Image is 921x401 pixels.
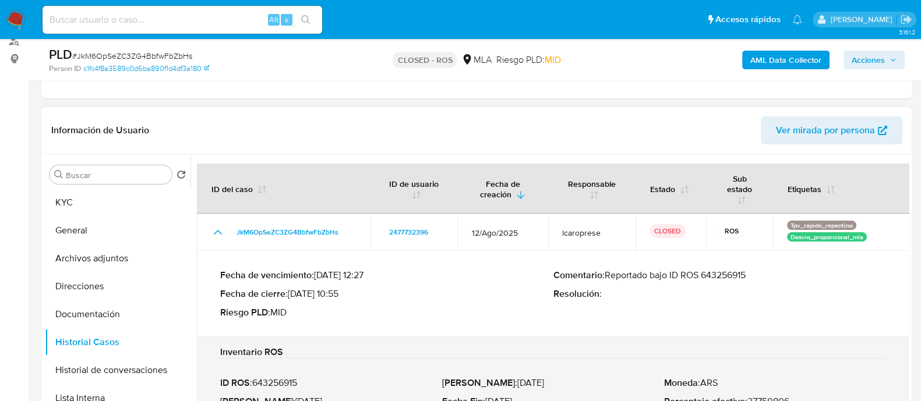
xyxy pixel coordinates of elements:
span: # JkM6OpSeZC3ZG4BbfwFbZbHs [72,50,192,62]
button: Direcciones [45,272,190,300]
b: Person ID [49,63,81,74]
span: MID [544,53,560,66]
input: Buscar usuario o caso... [43,12,322,27]
p: milagros.cisterna@mercadolibre.com [830,14,896,25]
p: CLOSED - ROS [393,52,457,68]
b: PLD [49,45,72,63]
button: Volver al orden por defecto [177,170,186,183]
button: Historial Casos [45,328,190,356]
span: Alt [269,14,278,25]
button: KYC [45,189,190,217]
button: search-icon [294,12,317,28]
a: Salir [900,13,912,26]
a: c1fc4f8a3589c0d6ba890f1d4df3a180 [83,63,209,74]
button: Archivos adjuntos [45,244,190,272]
div: MLA [461,54,491,66]
span: Ver mirada por persona [776,116,875,144]
button: Historial de conversaciones [45,356,190,384]
span: Accesos rápidos [715,13,781,26]
button: Acciones [844,51,905,69]
span: Acciones [852,51,885,69]
input: Buscar [66,170,167,180]
button: AML Data Collector [742,51,830,69]
span: Riesgo PLD: [496,54,560,66]
button: Buscar [54,170,63,179]
span: s [285,14,288,25]
span: 3.161.2 [898,27,915,37]
button: Documentación [45,300,190,328]
button: Ver mirada por persona [761,116,902,144]
h1: Información de Usuario [51,125,149,136]
a: Notificaciones [792,15,802,24]
button: General [45,217,190,244]
b: AML Data Collector [750,51,821,69]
